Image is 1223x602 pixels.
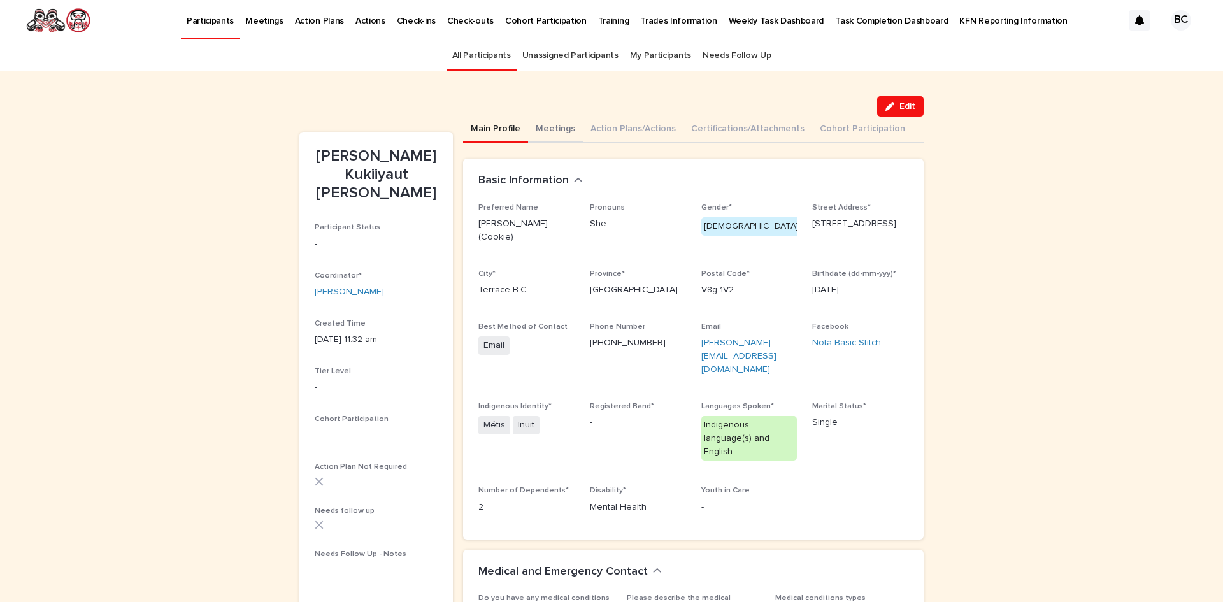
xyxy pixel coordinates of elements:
[478,323,568,331] span: Best Method of Contact
[701,204,732,211] span: Gender*
[315,381,438,394] p: -
[315,463,407,471] span: Action Plan Not Required
[463,117,528,143] button: Main Profile
[478,174,583,188] button: Basic Information
[812,283,908,297] p: [DATE]
[478,283,575,297] p: Terrace B.C.
[315,333,438,347] p: [DATE] 11:32 am
[701,416,797,461] div: Indigenous language(s) and English
[701,217,801,236] div: [DEMOGRAPHIC_DATA]
[812,117,913,143] button: Cohort Participation
[812,204,871,211] span: Street Address*
[478,336,510,355] span: Email
[478,174,569,188] h2: Basic Information
[315,238,438,251] p: -
[701,270,750,278] span: Postal Code*
[478,565,648,579] h2: Medical and Emergency Contact
[630,41,691,71] a: My Participants
[812,403,866,410] span: Marital Status*
[683,117,812,143] button: Certifications/Attachments
[315,507,375,515] span: Needs follow up
[590,487,626,494] span: Disability*
[590,283,686,297] p: [GEOGRAPHIC_DATA]
[315,415,389,423] span: Cohort Participation
[812,217,908,231] p: [STREET_ADDRESS]
[315,224,380,231] span: Participant Status
[522,41,619,71] a: Unassigned Participants
[478,270,496,278] span: City*
[513,416,540,434] span: Inuit
[590,416,686,429] p: -
[812,270,896,278] span: Birthdate (dd-mm-yyy)*
[478,487,569,494] span: Number of Dependents*
[701,501,797,514] p: -
[812,323,848,331] span: Facebook
[703,41,771,71] a: Needs Follow Up
[590,501,686,514] p: Mental Health
[528,117,583,143] button: Meetings
[315,272,362,280] span: Coordinator*
[478,204,538,211] span: Preferred Name
[701,323,721,331] span: Email
[812,338,881,347] a: Nota Basic Stitch
[315,285,384,299] a: [PERSON_NAME]
[478,403,552,410] span: Indigenous Identity*
[775,594,866,602] span: Medical conditions types
[701,403,774,410] span: Languages Spoken*
[315,429,438,443] p: -
[590,270,625,278] span: Province*
[25,8,91,33] img: rNyI97lYS1uoOg9yXW8k
[478,501,575,514] p: 2
[812,416,908,429] p: Single
[315,573,438,587] p: -
[478,565,662,579] button: Medical and Emergency Contact
[478,217,575,244] p: [PERSON_NAME] (Cookie)
[315,320,366,327] span: Created Time
[701,283,797,297] p: V8g 1V2
[315,550,406,558] span: Needs Follow Up - Notes
[590,217,686,231] p: She
[590,338,666,347] a: [PHONE_NUMBER]
[701,338,776,374] a: [PERSON_NAME][EMAIL_ADDRESS][DOMAIN_NAME]
[899,102,915,111] span: Edit
[701,487,750,494] span: Youth in Care
[877,96,924,117] button: Edit
[315,147,438,202] p: [PERSON_NAME] Kukiiyaut [PERSON_NAME]
[590,403,654,410] span: Registered Band*
[315,368,351,375] span: Tier Level
[590,204,625,211] span: Pronouns
[1171,10,1191,31] div: BC
[583,117,683,143] button: Action Plans/Actions
[452,41,511,71] a: All Participants
[590,323,645,331] span: Phone Number
[478,416,510,434] span: Métis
